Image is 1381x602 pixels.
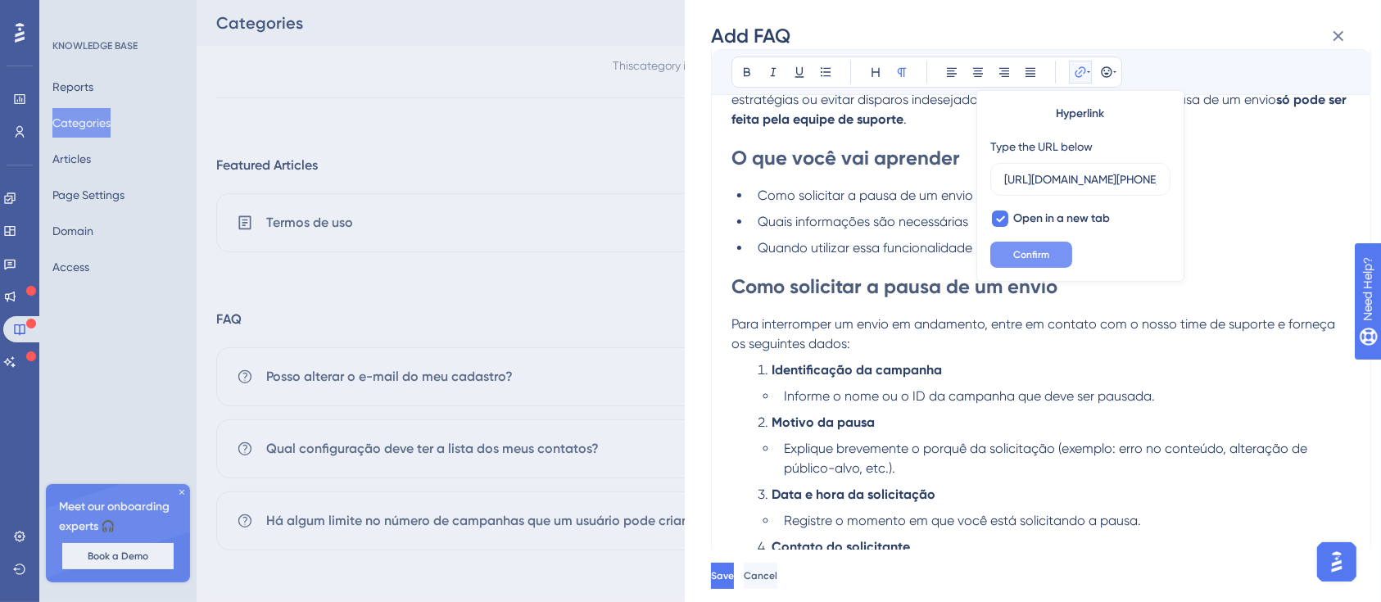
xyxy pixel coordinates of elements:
span: Explique brevemente o porquê da solicitação (exemplo: erro no conteúdo, alteração de público-alvo... [784,441,1311,476]
span: O que você vai aprender [731,146,960,170]
span: Quando utilizar essa funcionalidade [758,240,972,256]
strong: Identificação da campanha [772,362,942,378]
iframe: UserGuiding AI Assistant Launcher [1312,537,1361,586]
span: Como solicitar a pausa de um envio [731,274,1057,298]
span: Como solicitar a pausa de um envio [758,188,973,203]
button: Cancel [744,563,777,589]
div: Add FAQ [711,23,1358,49]
span: Quais informações são necessárias [758,214,968,229]
span: Save [711,569,734,582]
span: Para interromper um envio em andamento, entre em contato com o nosso time de suporte e forneça os... [731,316,1338,351]
strong: Data e hora da solicitação [772,487,935,502]
span: Registre o momento em que você está solicitando a pausa. [784,513,1141,528]
button: Confirm [990,242,1072,268]
span: Confirm [1013,248,1049,261]
span: Open in a new tab [1013,209,1110,229]
div: Type the URL below [990,137,1093,156]
span: . [903,111,907,127]
strong: Motivo da pausa [772,414,875,430]
span: Hyperlink [1056,104,1104,124]
span: Informe o nome ou o ID da campanha que deve ser pausada. [784,388,1155,404]
span: Need Help? [38,4,102,24]
strong: Contato do solicitante [772,539,910,554]
button: Save [711,563,734,589]
span: Cancel [744,569,777,582]
input: Type the value [1004,170,1157,188]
